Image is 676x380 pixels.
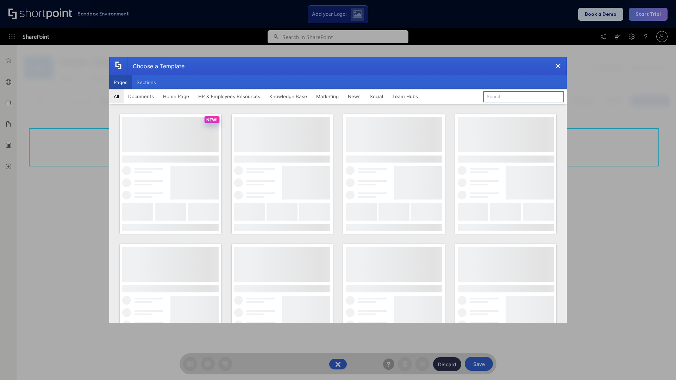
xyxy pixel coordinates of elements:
[312,89,343,103] button: Marketing
[109,75,132,89] button: Pages
[343,89,365,103] button: News
[483,91,564,102] input: Search
[641,346,676,380] iframe: Chat Widget
[109,57,567,323] div: template selector
[194,89,265,103] button: HR & Employees Resources
[365,89,388,103] button: Social
[388,89,423,103] button: Team Hubs
[124,89,158,103] button: Documents
[132,75,161,89] button: Sections
[109,89,124,103] button: All
[158,89,194,103] button: Home Page
[127,57,184,75] div: Choose a Template
[265,89,312,103] button: Knowledge Base
[206,117,218,122] p: NEW!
